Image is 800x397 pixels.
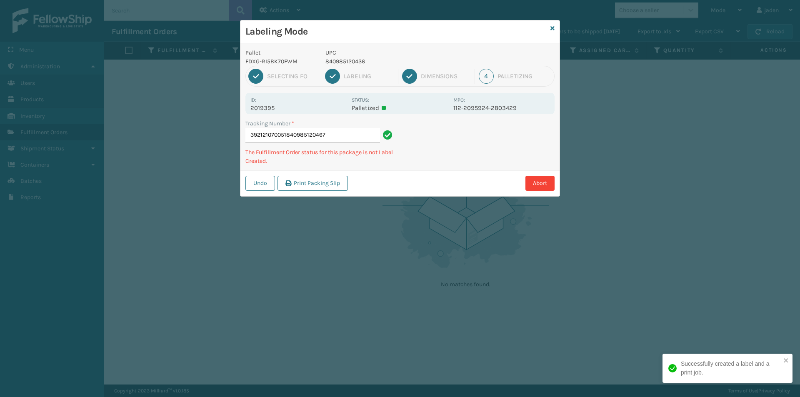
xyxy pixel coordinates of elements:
button: Abort [525,176,555,191]
div: Successfully created a label and a print job. [681,360,781,377]
div: Palletizing [497,72,552,80]
p: FDXG-RI5BK70FWM [245,57,315,66]
div: Selecting FO [267,72,317,80]
h3: Labeling Mode [245,25,547,38]
div: Dimensions [421,72,471,80]
p: The Fulfillment Order status for this package is not Label Created. [245,148,395,165]
p: 2019395 [250,104,347,112]
p: 840985120436 [325,57,448,66]
label: Status: [352,97,369,103]
button: Undo [245,176,275,191]
div: Labeling [344,72,394,80]
div: 4 [479,69,494,84]
div: 2 [325,69,340,84]
label: MPO: [453,97,465,103]
label: Tracking Number [245,119,294,128]
label: Id: [250,97,256,103]
p: Pallet [245,48,315,57]
button: Print Packing Slip [277,176,348,191]
button: close [783,357,789,365]
p: 112-2095924-2803429 [453,104,550,112]
p: Palletized [352,104,448,112]
div: 1 [248,69,263,84]
p: UPC [325,48,448,57]
div: 3 [402,69,417,84]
